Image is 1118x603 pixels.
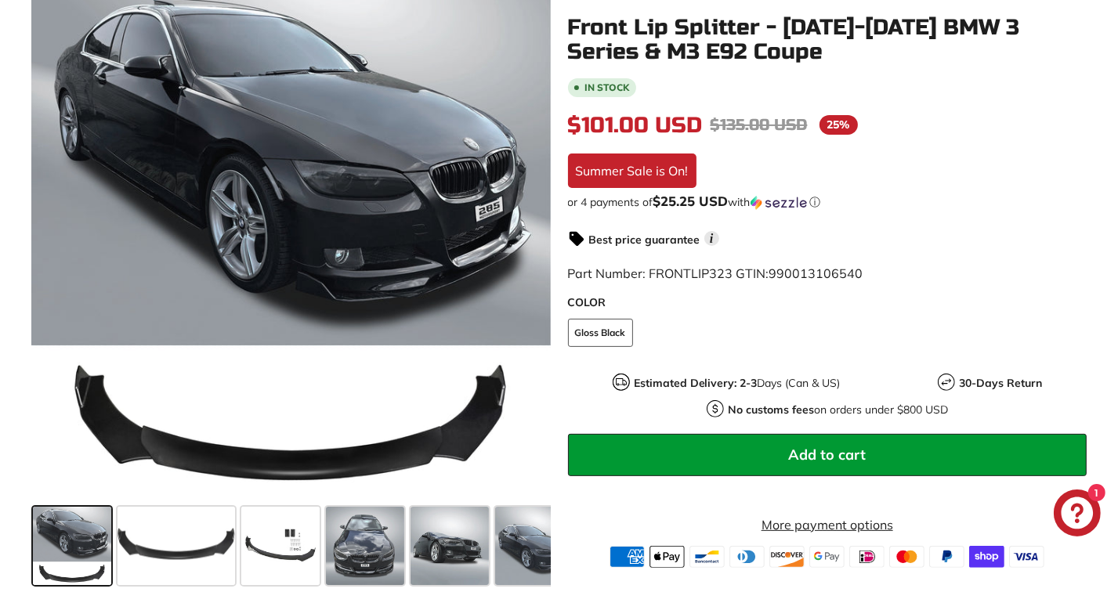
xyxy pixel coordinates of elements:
[649,546,685,568] img: apple_pay
[959,376,1042,390] strong: 30-Days Return
[769,265,863,281] span: 990013106540
[653,193,729,209] span: $25.25 USD
[568,515,1087,534] a: More payment options
[769,546,805,568] img: discover
[568,194,1087,210] div: or 4 payments of with
[809,546,845,568] img: google_pay
[1009,546,1044,568] img: visa
[729,546,765,568] img: diners_club
[568,153,696,188] div: Summer Sale is On!
[568,194,1087,210] div: or 4 payments of$25.25 USDwithSezzle Click to learn more about Sezzle
[969,546,1004,568] img: shopify_pay
[788,446,866,464] span: Add to cart
[610,546,645,568] img: american_express
[568,112,703,139] span: $101.00 USD
[568,294,1087,311] label: COLOR
[728,402,948,418] p: on orders under $800 USD
[711,115,808,135] span: $135.00 USD
[568,434,1087,476] button: Add to cart
[568,16,1087,64] h1: Front Lip Splitter - [DATE]-[DATE] BMW 3 Series & M3 E92 Coupe
[568,265,863,281] span: Part Number: FRONTLIP323 GTIN:
[751,196,807,210] img: Sezzle
[728,403,814,417] strong: No customs fees
[634,375,841,392] p: Days (Can & US)
[634,376,758,390] strong: Estimated Delivery: 2-3
[849,546,885,568] img: ideal
[585,83,630,92] b: In stock
[929,546,964,568] img: paypal
[1049,489,1105,540] inbox-online-store-chat: Shopify online store chat
[820,115,858,135] span: 25%
[704,231,719,246] span: i
[589,233,700,247] strong: Best price guarantee
[689,546,725,568] img: bancontact
[889,546,924,568] img: master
